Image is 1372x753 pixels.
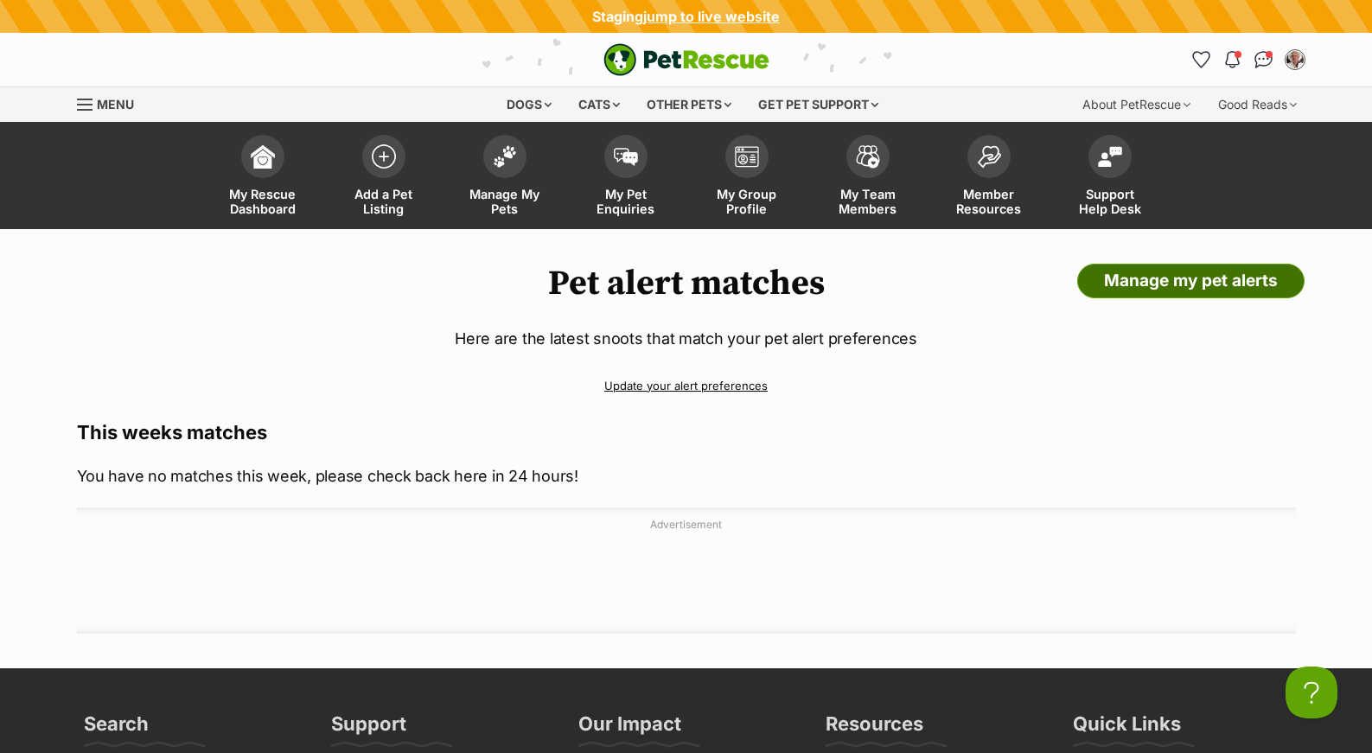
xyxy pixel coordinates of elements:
div: Dogs [495,87,564,122]
div: Good Reads [1206,87,1309,122]
a: PetRescue [603,43,769,76]
div: About PetRescue [1070,87,1203,122]
a: Favourites [1188,46,1216,73]
a: My Rescue Dashboard [202,126,323,229]
h3: This weeks matches [77,420,1296,444]
span: Menu [97,97,134,112]
button: My account [1281,46,1309,73]
h3: Our Impact [578,712,681,746]
a: Add a Pet Listing [323,126,444,229]
span: Member Resources [950,187,1028,216]
ul: Account quick links [1188,46,1309,73]
span: My Team Members [829,187,907,216]
h3: Quick Links [1073,712,1181,746]
img: pet-enquiries-icon-7e3ad2cf08bfb03b45e93fb7055b45f3efa6380592205ae92323e6603595dc1f.svg [614,148,638,167]
span: Support Help Desk [1071,187,1149,216]
a: My Team Members [807,126,928,229]
button: Notifications [1219,46,1247,73]
a: Conversations [1250,46,1278,73]
iframe: Help Scout Beacon - Open [1286,667,1337,718]
h3: Support [331,712,406,746]
a: Manage My Pets [444,126,565,229]
div: Other pets [635,87,743,122]
div: Staging [592,9,780,24]
span: My Pet Enquiries [587,187,665,216]
span: Add a Pet Listing [345,187,423,216]
p: You have no matches this week, please check back here in 24 hours! [77,464,1296,488]
a: My Group Profile [686,126,807,229]
img: dashboard-icon-eb2f2d2d3e046f16d808141f083e7271f6b2e854fb5c12c21221c1fb7104beca.svg [251,144,275,169]
img: Emmett Brown profile pic [1286,51,1304,68]
h1: Pet alert matches [77,264,1296,303]
img: group-profile-icon-3fa3cf56718a62981997c0bc7e787c4b2cf8bcc04b72c1350f741eb67cf2f40e.svg [735,146,759,167]
img: logo-e224e6f780fb5917bec1dbf3a21bbac754714ae5b6737aabdf751b685950b380.svg [603,43,769,76]
a: Manage my pet alerts [1077,264,1305,298]
img: help-desk-icon-fdf02630f3aa405de69fd3d07c3f3aa587a6932b1a1747fa1d2bba05be0121f9.svg [1098,146,1122,167]
h3: Search [84,712,149,746]
p: Here are the latest snoots that match your pet alert preferences [77,327,1296,350]
a: Member Resources [928,126,1050,229]
img: member-resources-icon-8e73f808a243e03378d46382f2149f9095a855e16c252ad45f914b54edf8863c.svg [977,145,1001,169]
span: My Group Profile [708,187,786,216]
a: Support Help Desk [1050,126,1171,229]
span: Manage My Pets [466,187,544,216]
h3: Resources [826,712,923,746]
div: Cats [566,87,632,122]
a: My Pet Enquiries [565,126,686,229]
img: manage-my-pets-icon-02211641906a0b7f246fdf0571729dbe1e7629f14944591b6c1af311fb30b64b.svg [493,145,517,168]
span: My Rescue Dashboard [224,187,302,216]
a: Update your alert preferences [77,371,1296,401]
a: Menu [77,87,146,118]
div: Advertisement [77,507,1296,634]
img: notifications-46538b983faf8c2785f20acdc204bb7945ddae34d4c08c2a6579f10ce5e182be.svg [1225,51,1239,68]
img: chat-41dd97257d64d25036548639549fe6c8038ab92f7586957e7f3b1b290dea8141.svg [1254,51,1273,68]
img: add-pet-listing-icon-0afa8454b4691262ce3f59096e99ab1cd57d4a30225e0717b998d2c9b9846f56.svg [372,144,396,169]
a: jump to live website [643,8,780,25]
div: Get pet support [746,87,890,122]
img: team-members-icon-5396bd8760b3fe7c0b43da4ab00e1e3bb1a5d9ba89233759b79545d2d3fc5d0d.svg [856,145,880,168]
